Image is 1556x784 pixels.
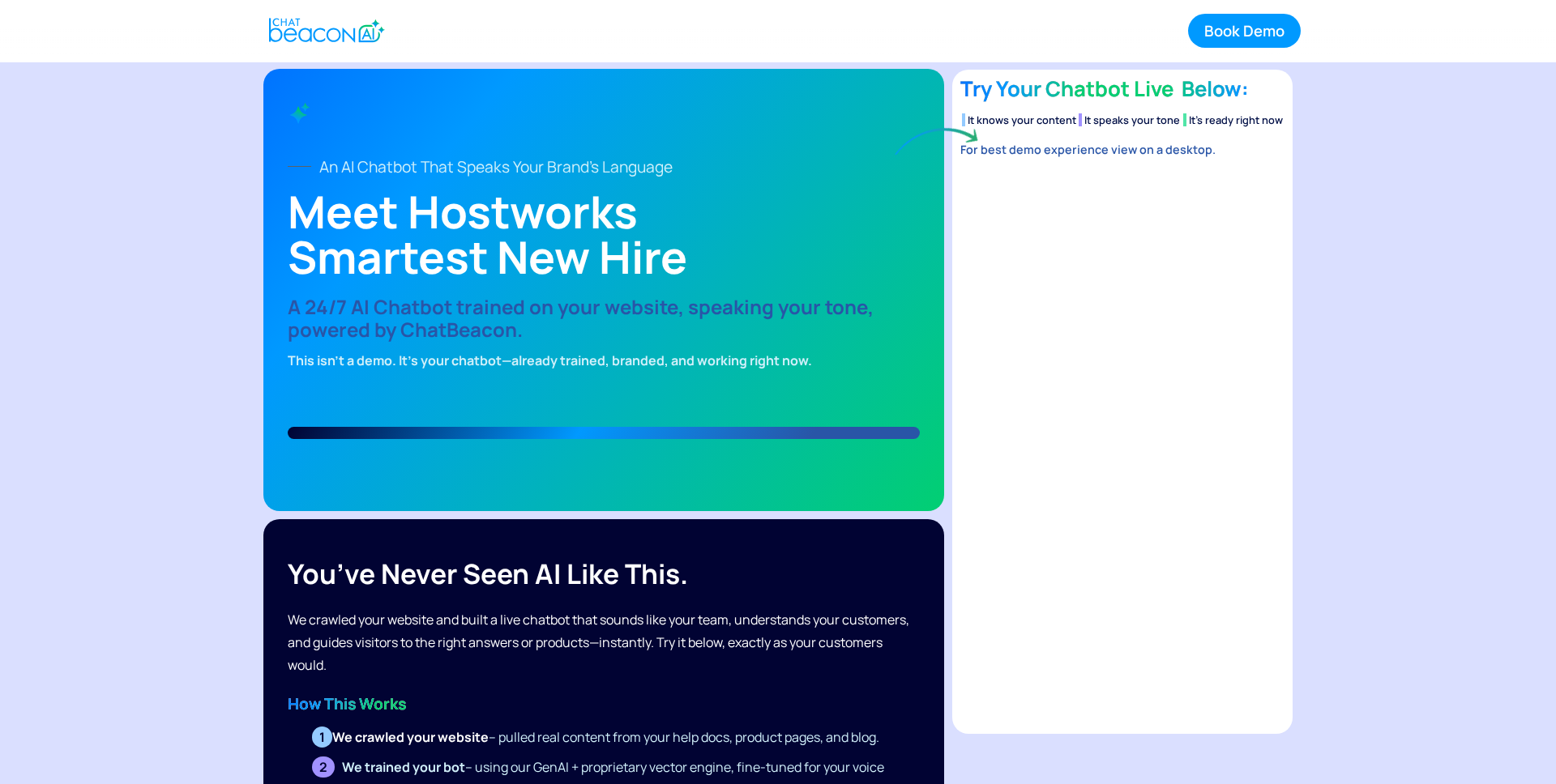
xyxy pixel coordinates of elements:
[1079,113,1180,126] li: It speaks your tone
[304,724,920,750] li: – pulled real content from your help docs, product pages, and blog.
[319,758,327,776] strong: 2
[288,166,311,167] img: Line
[960,73,1285,105] h4: Try Your Chatbot Live Below:
[288,608,920,676] div: We crawled your website and built a live chatbot that sounds like your team, understands your cus...
[288,692,920,716] div: ‍
[288,293,874,343] strong: A 24/7 AI Chatbot trained on your website, speaking your tone, powered by ChatBeacon.
[319,156,673,177] strong: An AI Chatbot That Speaks Your Brand's Language
[288,693,406,714] strong: How This Works
[288,352,812,369] strong: This isn’t a demo. It’s your chatbot—already trained, branded, and working right now.
[255,11,394,50] a: home
[1204,20,1285,41] div: Book Demo
[332,728,489,746] strong: We crawled your website
[962,113,1076,126] li: It knows your content
[319,728,325,746] strong: 1
[1183,113,1283,126] li: It’s ready right now
[1188,14,1301,48] a: Book Demo
[960,134,1285,161] div: For best demo experience view on a desktop.
[288,189,920,279] h1: Meet Hostworks Smartest New Hire
[342,758,465,776] strong: We trained your bot
[288,555,688,592] strong: You’ve never seen AI like this.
